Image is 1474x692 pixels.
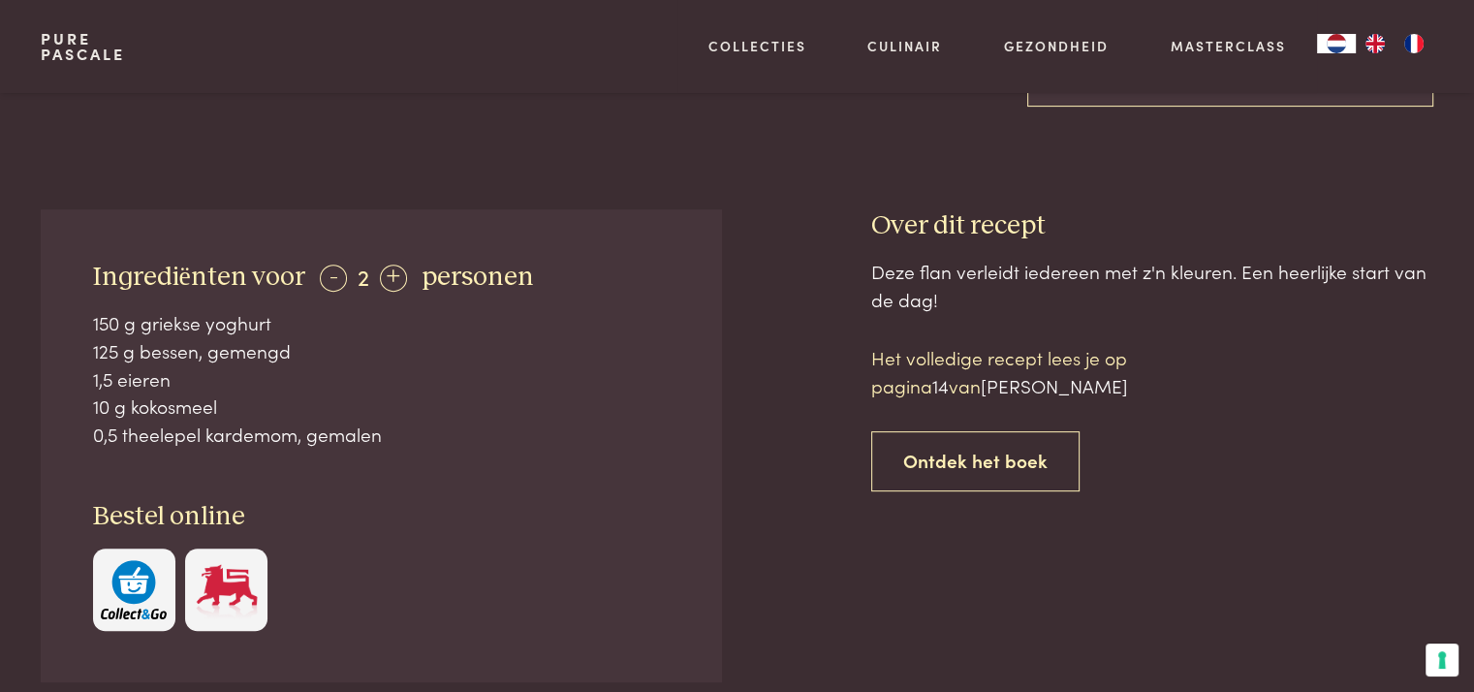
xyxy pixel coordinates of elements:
[871,209,1433,243] h3: Over dit recept
[320,265,347,292] div: -
[1356,34,1395,53] a: EN
[1317,34,1356,53] div: Language
[358,260,369,292] span: 2
[708,36,806,56] a: Collecties
[871,431,1080,492] a: Ontdek het boek
[194,560,260,619] img: Delhaize
[1395,34,1433,53] a: FR
[93,365,671,393] div: 1,5 eieren
[871,258,1433,313] div: Deze flan verleidt iedereen met z'n kleuren. Een heerlijke start van de dag!
[93,264,305,291] span: Ingrediënten voor
[1426,644,1458,676] button: Uw voorkeuren voor toestemming voor trackingtechnologieën
[422,264,534,291] span: personen
[380,265,407,292] div: +
[93,309,671,337] div: 150 g griekse yoghurt
[1317,34,1356,53] a: NL
[981,372,1128,398] span: [PERSON_NAME]
[93,421,671,449] div: 0,5 theelepel kardemom, gemalen
[1171,36,1286,56] a: Masterclass
[93,337,671,365] div: 125 g bessen, gemengd
[1356,34,1433,53] ul: Language list
[101,560,167,619] img: c308188babc36a3a401bcb5cb7e020f4d5ab42f7cacd8327e500463a43eeb86c.svg
[41,31,125,62] a: PurePascale
[932,372,949,398] span: 14
[1004,36,1109,56] a: Gezondheid
[1317,34,1433,53] aside: Language selected: Nederlands
[93,500,671,534] h3: Bestel online
[867,36,942,56] a: Culinair
[871,344,1201,399] p: Het volledige recept lees je op pagina van
[93,393,671,421] div: 10 g kokosmeel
